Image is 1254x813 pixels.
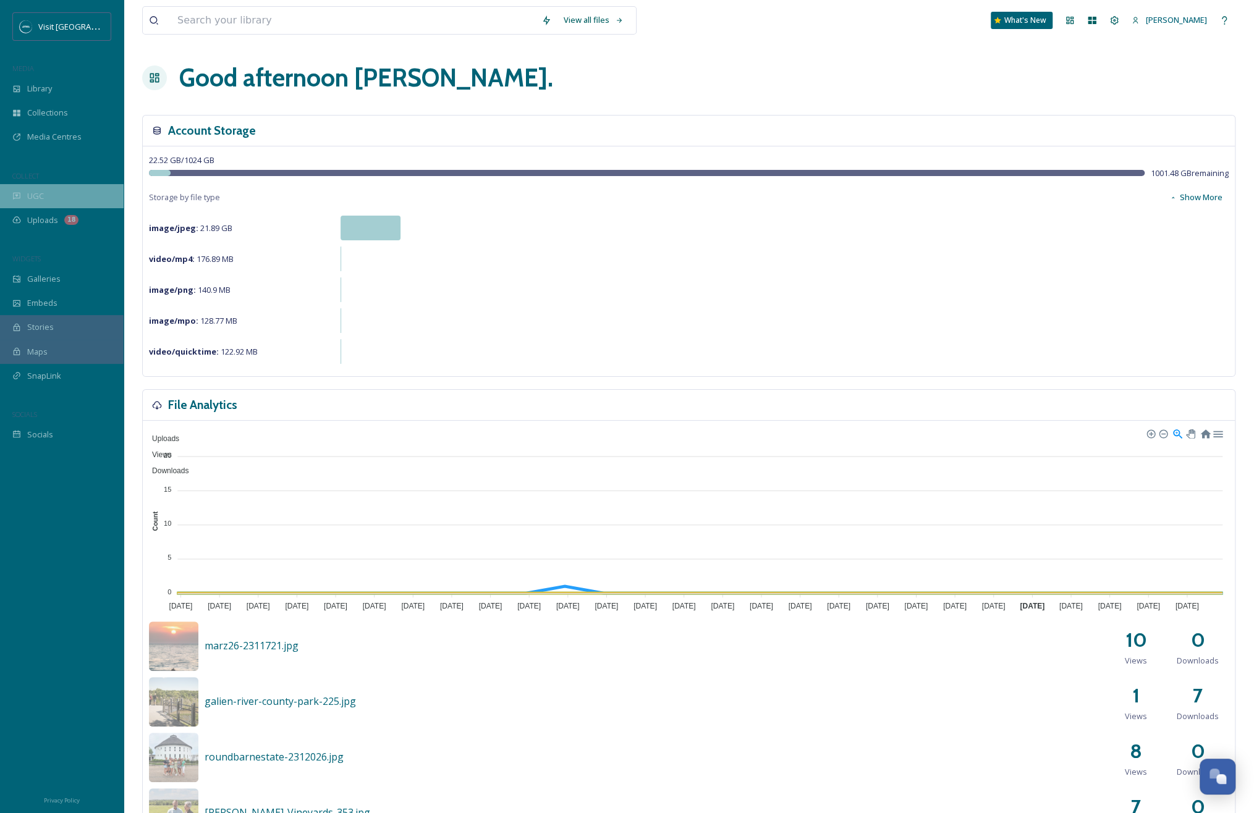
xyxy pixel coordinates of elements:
h2: 1 [1132,681,1140,710]
div: Zoom Out [1158,429,1167,437]
tspan: [DATE] [943,602,967,610]
span: marz26-2311721.jpg [205,639,299,652]
div: Panning [1186,429,1193,437]
span: galien-river-county-park-225.jpg [205,694,356,708]
tspan: 10 [164,520,171,527]
span: SOCIALS [12,410,37,419]
span: Socials [27,429,53,440]
span: Storage by file type [149,192,220,203]
h2: 7 [1193,681,1203,710]
span: roundbarnestate-2312026.jpg [205,750,344,764]
span: Galleries [27,273,61,285]
input: Search your library [171,7,535,34]
tspan: [DATE] [363,602,386,610]
button: Show More [1163,185,1229,209]
span: SnapLink [27,370,61,382]
span: [PERSON_NAME] [1146,14,1207,25]
tspan: [DATE] [788,602,811,610]
button: Open Chat [1200,759,1235,794]
span: Views [1125,655,1147,667]
span: Stories [27,321,54,333]
h2: 0 [1191,625,1205,655]
h2: 0 [1191,736,1205,766]
tspan: [DATE] [672,602,696,610]
tspan: [DATE] [633,602,657,610]
img: 8a61e944-c536-423a-b881-2e6c22d9d19f.jpg [149,677,198,727]
span: Maps [27,346,48,358]
tspan: 20 [164,451,171,458]
span: 1001.48 GB remaining [1151,167,1229,179]
h2: 8 [1130,736,1142,766]
span: Views [1125,710,1147,722]
span: Downloads [1177,655,1219,667]
tspan: [DATE] [750,602,773,610]
tspan: [DATE] [517,602,541,610]
a: View all files [557,8,630,32]
img: 5ac088c2-7b19-40f5-9b91-f94868a0fe75.jpg [149,621,198,671]
span: Views [1125,766,1147,778]
strong: image/png : [149,284,196,295]
strong: video/quicktime : [149,346,219,357]
span: 21.89 GB [149,222,232,234]
tspan: [DATE] [711,602,734,610]
tspan: [DATE] [169,602,193,610]
tspan: [DATE] [324,602,347,610]
tspan: [DATE] [1098,602,1121,610]
span: Downloads [1177,710,1219,722]
div: Selection Zoom [1172,428,1182,438]
span: Views [143,450,172,459]
span: COLLECT [12,171,39,180]
tspan: [DATE] [595,602,618,610]
strong: image/jpeg : [149,222,198,234]
tspan: [DATE] [827,602,850,610]
a: What's New [991,12,1053,29]
img: 04a45a3b-2e61-421f-8617-a0a881b8fbca.jpg [149,733,198,782]
tspan: [DATE] [1176,602,1199,610]
tspan: [DATE] [208,602,231,610]
span: Visit [GEOGRAPHIC_DATA][US_STATE] [38,20,176,32]
span: 22.52 GB / 1024 GB [149,154,214,166]
div: Zoom In [1146,429,1154,437]
strong: image/mpo : [149,315,198,326]
tspan: [DATE] [1059,602,1083,610]
tspan: [DATE] [479,602,502,610]
span: MEDIA [12,64,34,73]
h3: Account Storage [168,122,256,140]
tspan: [DATE] [440,602,464,610]
a: [PERSON_NAME] [1125,8,1213,32]
tspan: 5 [167,554,171,561]
tspan: [DATE] [556,602,580,610]
span: Library [27,83,52,95]
span: UGC [27,190,44,202]
span: 122.92 MB [149,346,258,357]
tspan: 0 [167,588,171,595]
span: Privacy Policy [44,796,80,804]
span: Uploads [27,214,58,226]
span: 176.89 MB [149,253,234,264]
span: Collections [27,107,68,119]
h2: 10 [1125,625,1147,655]
text: Count [151,511,159,531]
tspan: [DATE] [285,602,308,610]
tspan: 15 [164,486,171,493]
span: Media Centres [27,131,82,143]
strong: video/mp4 : [149,253,195,264]
div: Reset Zoom [1200,428,1210,438]
tspan: [DATE] [866,602,889,610]
span: Embeds [27,297,57,309]
img: SM%20Social%20Profile.png [20,20,32,33]
tspan: [DATE] [1020,602,1044,610]
span: Downloads [1177,766,1219,778]
h1: Good afternoon [PERSON_NAME] . [179,59,553,96]
tspan: [DATE] [982,602,1006,610]
h3: File Analytics [168,396,237,414]
tspan: [DATE] [1137,602,1160,610]
span: Uploads [143,434,179,443]
span: Downloads [143,466,189,475]
span: 128.77 MB [149,315,237,326]
tspan: [DATE] [401,602,425,610]
div: 18 [64,215,78,225]
div: Menu [1212,428,1222,438]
